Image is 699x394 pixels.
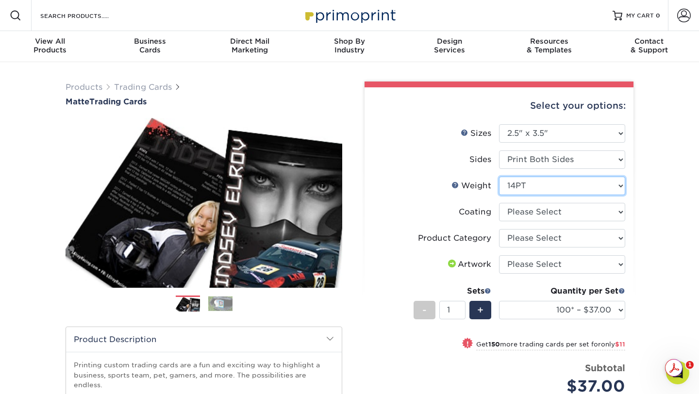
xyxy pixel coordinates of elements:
strong: 150 [488,341,500,348]
a: Resources& Templates [499,31,599,62]
div: Select your options: [372,87,626,124]
span: Matte [66,97,89,106]
span: Resources [499,37,599,46]
iframe: Google Customer Reviews [2,364,83,391]
a: Trading Cards [114,82,172,92]
div: Artwork [446,259,491,270]
small: Get more trading cards per set for [476,341,625,350]
span: Shop By [300,37,399,46]
a: Direct MailMarketing [200,31,300,62]
div: Sizes [461,128,491,139]
div: Sides [469,154,491,165]
h1: Trading Cards [66,97,342,106]
div: Industry [300,37,399,54]
div: Coating [459,206,491,218]
span: Business [100,37,200,46]
div: & Templates [499,37,599,54]
img: Primoprint [301,5,398,26]
a: Shop ByIndustry [300,31,399,62]
span: $11 [615,341,625,348]
span: only [601,341,625,348]
h2: Product Description [66,327,342,352]
div: Marketing [200,37,300,54]
input: SEARCH PRODUCTS..... [39,10,134,21]
span: MY CART [626,12,654,20]
img: Matte 01 [66,107,342,298]
div: Weight [451,180,491,192]
div: Cards [100,37,200,54]
div: Services [399,37,499,54]
div: Product Category [418,232,491,244]
span: + [477,303,483,317]
div: & Support [599,37,699,54]
span: Contact [599,37,699,46]
img: Trading Cards 02 [208,296,233,311]
span: ! [466,339,469,349]
a: DesignServices [399,31,499,62]
span: 0 [656,12,660,19]
span: Design [399,37,499,46]
div: Quantity per Set [499,285,625,297]
a: Products [66,82,102,92]
a: Contact& Support [599,31,699,62]
span: Direct Mail [200,37,300,46]
strong: Subtotal [585,362,625,373]
div: Sets [414,285,491,297]
a: BusinessCards [100,31,200,62]
span: - [422,303,427,317]
a: MatteTrading Cards [66,97,342,106]
img: Trading Cards 01 [176,296,200,313]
